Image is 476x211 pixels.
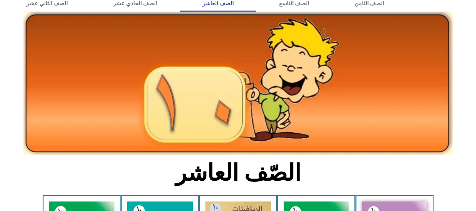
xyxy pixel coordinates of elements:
h2: الصّف العاشر [122,159,354,187]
